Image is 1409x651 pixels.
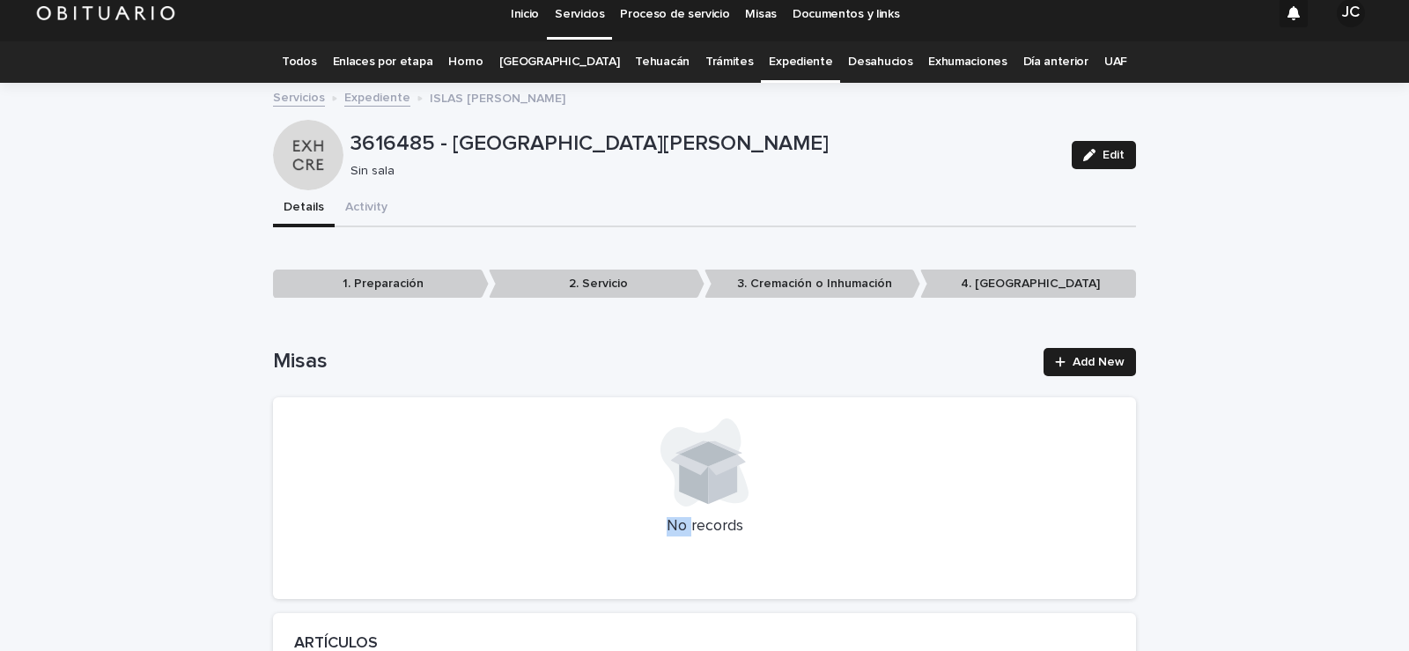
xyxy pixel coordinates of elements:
a: UAF [1104,41,1127,83]
h1: Misas [273,349,1033,374]
p: 2. Servicio [489,270,704,299]
a: Desahucios [848,41,912,83]
a: Todos [282,41,316,83]
p: No records [294,517,1115,536]
a: Tehuacán [635,41,690,83]
a: Add New [1044,348,1136,376]
p: 3. Cremación o Inhumación [704,270,920,299]
p: 3616485 - [GEOGRAPHIC_DATA][PERSON_NAME] [350,131,1058,157]
p: ISLAS [PERSON_NAME] [430,87,565,107]
p: 4. [GEOGRAPHIC_DATA] [920,270,1136,299]
a: Trámites [705,41,754,83]
button: Details [273,190,335,227]
a: Expediente [769,41,832,83]
a: Horno [448,41,483,83]
span: Edit [1103,149,1125,161]
a: Día anterior [1023,41,1088,83]
button: Activity [335,190,398,227]
a: Servicios [273,86,325,107]
a: Exhumaciones [928,41,1007,83]
p: Sin sala [350,164,1051,179]
button: Edit [1072,141,1136,169]
p: 1. Preparación [273,270,489,299]
span: Add New [1073,356,1125,368]
a: Enlaces por etapa [333,41,433,83]
a: [GEOGRAPHIC_DATA] [499,41,620,83]
a: Expediente [344,86,410,107]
